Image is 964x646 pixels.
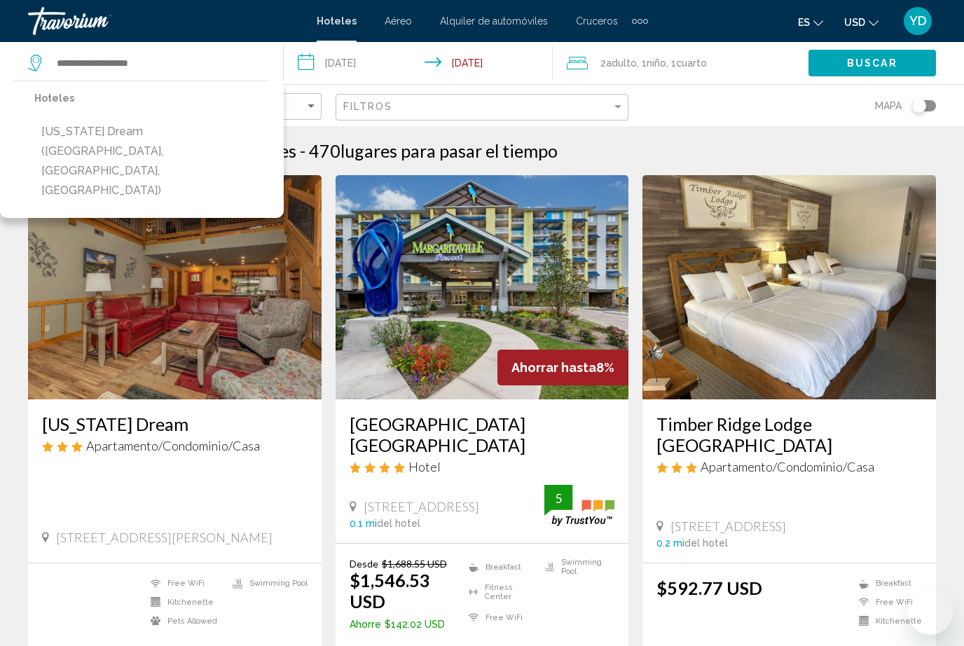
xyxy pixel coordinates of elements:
[336,175,629,399] img: Hotel image
[902,99,936,112] button: Toggle map
[350,619,381,630] span: Ahorre
[343,101,393,112] span: Filtros
[300,140,305,161] span: -
[350,413,615,455] a: [GEOGRAPHIC_DATA] [GEOGRAPHIC_DATA]
[642,175,936,399] img: Hotel image
[852,615,922,627] li: Kitchenette
[656,537,684,549] span: 0.2 mi
[670,518,786,534] span: [STREET_ADDRESS]
[34,118,270,204] button: [US_STATE] Dream ([GEOGRAPHIC_DATA], [GEOGRAPHIC_DATA], [GEOGRAPHIC_DATA])
[385,15,412,27] a: Aéreo
[462,558,538,576] li: Breakfast
[632,10,648,32] button: Extra navigation items
[42,438,308,453] div: 3 star Apartment
[28,175,322,399] img: Hotel image
[511,360,596,375] span: Ahorrar hasta
[656,413,922,455] a: Timber Ridge Lodge [GEOGRAPHIC_DATA]
[86,438,260,453] span: Apartamento/Condominio/Casa
[606,57,637,69] span: Adulto
[600,53,637,73] span: 2
[462,608,538,626] li: Free WiFi
[284,42,553,84] button: Check-in date: Nov 20, 2025 Check-out date: Nov 26, 2025
[462,583,538,601] li: Fitness Center
[42,413,308,434] a: [US_STATE] Dream
[382,558,447,570] del: $1,688.55 USD
[852,596,922,608] li: Free WiFi
[656,459,922,474] div: 3 star Apartment
[637,53,666,73] span: , 1
[440,15,548,27] a: Alquiler de automóviles
[852,577,922,589] li: Breakfast
[900,6,936,36] button: User Menu
[666,53,707,73] span: , 1
[538,558,614,576] li: Swimming Pool
[576,15,618,27] a: Cruceros
[408,459,441,474] span: Hotel
[34,88,270,108] p: Hoteles
[544,485,614,526] img: trustyou-badge.svg
[701,459,874,474] span: Apartamento/Condominio/Casa
[656,577,762,598] ins: $592.77 USD
[798,17,810,28] span: es
[684,537,728,549] span: del hotel
[350,558,378,570] span: Desde
[553,42,808,84] button: Travelers: 2 adults, 1 child
[28,7,303,35] a: Travorium
[847,58,897,69] span: Buscar
[844,12,879,32] button: Change currency
[908,590,953,635] iframe: Button to launch messaging window
[350,619,462,630] p: $142.02 USD
[144,596,226,608] li: Kitchenette
[350,518,377,529] span: 0.1 mi
[309,140,558,161] h2: 470
[844,17,865,28] span: USD
[647,57,666,69] span: Niño
[364,499,479,514] span: [STREET_ADDRESS]
[340,140,558,161] span: lugares para pasar el tiempo
[336,93,629,122] button: Filter
[350,459,615,474] div: 4 star Hotel
[909,14,927,28] span: YD
[544,490,572,507] div: 5
[808,50,936,76] button: Buscar
[144,577,226,589] li: Free WiFi
[144,615,226,627] li: Pets Allowed
[497,350,628,385] div: 8%
[798,12,823,32] button: Change language
[377,518,420,529] span: del hotel
[56,530,273,545] span: [STREET_ADDRESS][PERSON_NAME]
[350,570,430,612] ins: $1,546.53 USD
[676,57,707,69] span: Cuarto
[317,15,357,27] a: Hoteles
[875,96,902,116] span: Mapa
[226,577,308,589] li: Swimming Pool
